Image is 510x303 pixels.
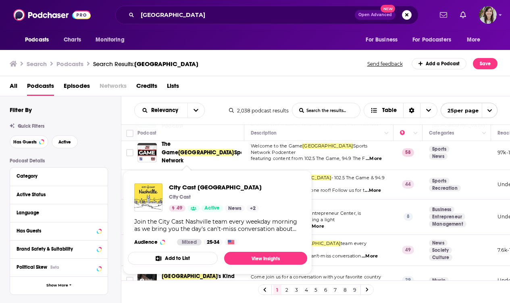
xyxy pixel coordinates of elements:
[17,171,101,181] button: Category
[224,252,307,265] a: View Insights
[169,205,185,212] a: 49
[177,239,202,245] div: Mixed
[479,6,497,24] img: User Profile
[162,273,218,280] span: [GEOGRAPHIC_DATA]
[19,32,59,48] button: open menu
[407,32,463,48] button: open menu
[17,189,101,199] button: Active Status
[429,214,465,220] a: Entrepreneur
[308,223,324,230] span: ...More
[360,32,408,48] button: open menu
[201,205,223,212] a: Active
[365,187,381,194] span: ...More
[402,148,414,156] p: 58
[293,285,301,295] a: 3
[134,183,162,212] img: City Cast Nashville
[247,205,259,212] a: +2
[412,34,451,46] span: For Podcasters
[13,140,37,144] span: Has Guests
[136,79,157,96] a: Credits
[17,192,96,197] div: Active Status
[162,149,250,164] span: Sports Network
[64,34,81,46] span: Charts
[366,34,398,46] span: For Business
[290,241,341,246] span: [GEOGRAPHIC_DATA]
[273,285,281,295] a: 1
[400,128,411,138] div: Power Score
[93,60,198,68] a: Search Results:[GEOGRAPHIC_DATA]
[64,79,90,96] a: Episodes
[10,79,17,96] a: All
[162,141,178,156] span: The Game
[52,135,78,148] button: Active
[362,253,378,259] span: ...More
[382,108,397,113] span: Table
[429,240,448,246] a: News
[17,208,101,218] button: Language
[10,135,48,148] button: Has Guests
[134,103,205,118] h2: Choose List sort
[341,285,349,295] a: 8
[135,108,187,113] button: open menu
[429,277,449,284] a: Music
[411,129,420,138] button: Column Actions
[10,158,108,164] p: Podcast Details
[58,32,86,48] a: Charts
[10,106,32,114] h2: Filter By
[25,34,49,46] span: Podcasts
[17,264,47,270] span: Political Skew
[429,128,454,138] div: Categories
[467,34,481,46] span: More
[169,183,262,191] span: City Cast [GEOGRAPHIC_DATA]
[473,58,498,69] button: Save
[358,13,392,17] span: Open Advanced
[10,276,108,295] button: Show More
[364,103,437,118] button: Choose View
[365,60,405,67] button: Send feedback
[204,204,220,212] span: Active
[283,285,291,295] a: 2
[17,228,94,234] div: Has Guests
[17,244,101,254] a: Brand Safety & Suitability
[137,143,157,162] img: The Game Nashville Sports Network
[56,60,83,68] h3: Podcasts
[17,246,94,252] div: Brand Safety & Suitability
[27,79,54,96] a: Podcasts
[437,8,450,22] a: Show notifications dropdown
[479,6,497,24] span: Logged in as devinandrade
[134,218,301,232] div: Join the City Cast Nashville team every weekday morning as we bring you the day's can't-miss conv...
[13,7,91,23] a: Podchaser - Follow, Share and Rate Podcasts
[366,156,382,162] span: ...More
[381,5,395,12] span: New
[479,129,489,138] button: Column Actions
[412,58,467,69] a: Add a Podcast
[251,156,365,161] span: featuring content from 102.5 The Game, 94.9 The F
[251,217,335,229] span: a podcast dedicated to shining a light on
[50,265,59,270] div: Beta
[461,32,491,48] button: open menu
[251,128,277,138] div: Description
[322,285,330,295] a: 6
[137,128,156,138] div: Podcast
[162,140,241,164] a: The Game[GEOGRAPHIC_DATA]Sports Network
[229,108,289,114] div: 2,038 podcast results
[312,285,320,295] a: 5
[429,146,450,152] a: Sports
[46,283,68,288] span: Show More
[225,205,245,212] a: News
[58,140,71,144] span: Active
[429,254,452,261] a: Culture
[167,79,179,96] a: Lists
[251,143,302,149] span: Welcome to the Game
[355,10,396,20] button: Open AdvancedNew
[17,262,101,272] button: Political SkewBeta
[17,173,96,179] div: Category
[403,103,420,118] div: Sort Direction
